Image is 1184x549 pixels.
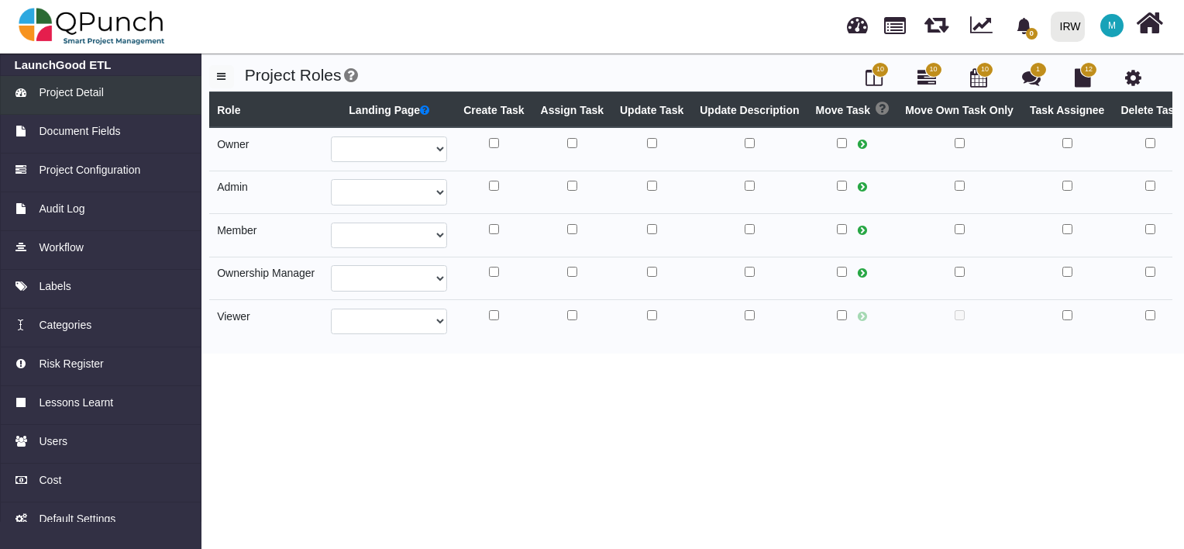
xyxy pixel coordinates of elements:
[612,92,692,128] th: Update Task
[1010,12,1038,40] div: Notification
[1075,68,1091,87] i: Document Library
[1060,13,1081,40] div: IRW
[39,85,103,101] span: Project Detail
[897,92,1022,128] th: Move Own Task Only
[39,511,115,527] span: Default Settings
[870,104,889,116] a: Help
[1085,64,1093,75] span: 12
[970,68,987,87] i: Calendar
[1044,1,1091,52] a: IRW
[876,64,884,75] span: 10
[917,74,936,87] a: 10
[1036,64,1040,75] span: 1
[217,267,315,279] span: Ownership Manager
[39,395,113,411] span: Lessons Learnt
[217,181,248,193] span: Admin
[917,68,936,87] i: Gantt
[217,138,249,150] span: Owner
[456,92,532,128] th: Create Task
[39,317,91,333] span: Categories
[1022,68,1041,87] i: Punch Discussion
[323,92,456,128] th: Landing Page
[962,1,1007,52] div: Dynamic Report
[1007,1,1045,50] a: bell fill0
[15,58,188,72] a: LaunchGood ETL
[39,162,140,178] span: Project Configuration
[876,101,889,116] i: Move task permissions
[884,10,906,34] span: Projects
[866,68,883,87] i: Board
[209,65,1172,85] h4: Project Roles
[39,278,71,295] span: Labels
[1100,14,1124,37] span: Muhammad.shoaib
[209,92,323,128] th: Role
[1091,1,1133,50] a: M
[807,92,897,128] th: Move Task
[39,472,61,489] span: Cost
[217,224,256,237] span: Member
[692,92,807,128] th: Update Description
[217,310,250,323] span: Viewer
[39,356,103,372] span: Risk Register
[39,433,67,450] span: Users
[1136,9,1163,38] i: Home
[981,64,989,75] span: 10
[1021,92,1113,128] th: Task Assignee
[39,240,83,256] span: Workflow
[1108,21,1116,30] span: M
[924,8,948,33] span: Releases
[1016,18,1032,34] svg: bell fill
[342,64,361,87] a: Help
[847,9,868,33] span: Dashboard
[19,3,165,50] img: qpunch-sp.fa6292f.png
[1026,28,1038,40] span: 0
[39,201,84,217] span: Audit Log
[532,92,611,128] th: Assign Task
[39,123,120,140] span: Document Fields
[420,104,429,116] a: Help
[930,64,938,75] span: 10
